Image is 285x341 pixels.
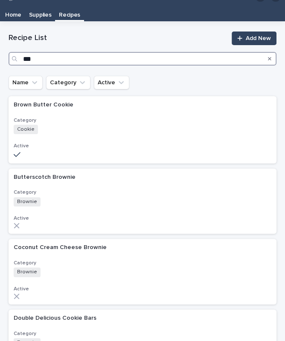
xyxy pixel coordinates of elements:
[29,5,52,19] p: Supplies
[9,169,276,234] a: Butterscotch BrownieButterscotch Brownie CategoryBrownieActive
[14,189,271,196] h3: Category
[246,35,271,41] span: Add New
[14,117,271,124] h3: Category
[14,125,38,134] span: Cookie
[9,76,43,89] button: Name
[94,76,129,89] button: Active
[14,330,271,337] h3: Category
[46,76,90,89] button: Category
[14,313,98,322] p: Double Delicious Cookie Bars
[14,100,75,109] p: Brown Butter Cookie
[25,5,55,21] a: Supplies
[14,197,41,206] span: Brownie
[59,5,80,19] p: Recipes
[14,242,108,251] p: Coconut Cream Cheese Brownie
[14,143,271,149] h3: Active
[1,5,25,21] a: Home
[9,52,276,66] input: Search
[14,267,41,277] span: Brownie
[14,260,271,266] h3: Category
[5,5,21,19] p: Home
[55,5,84,20] a: Recipes
[9,33,227,43] h1: Recipe List
[9,239,276,304] a: Coconut Cream Cheese BrownieCoconut Cream Cheese Brownie CategoryBrownieActive
[14,215,271,222] h3: Active
[232,32,276,45] a: Add New
[9,96,276,163] a: Brown Butter CookieBrown Butter Cookie CategoryCookieActive
[14,286,271,292] h3: Active
[14,172,77,181] p: Butterscotch Brownie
